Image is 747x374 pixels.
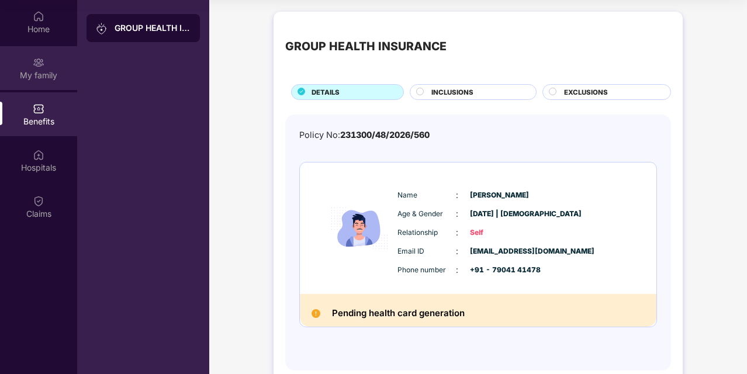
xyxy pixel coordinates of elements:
span: : [456,207,458,220]
span: Age & Gender [397,209,456,220]
img: svg+xml;base64,PHN2ZyBpZD0iSG9zcGl0YWxzIiB4bWxucz0iaHR0cDovL3d3dy53My5vcmcvMjAwMC9zdmciIHdpZHRoPS... [33,149,44,161]
span: : [456,245,458,258]
img: svg+xml;base64,PHN2ZyBpZD0iQmVuZWZpdHMiIHhtbG5zPSJodHRwOi8vd3d3LnczLm9yZy8yMDAwL3N2ZyIgd2lkdGg9Ij... [33,103,44,115]
span: DETAILS [312,87,340,98]
span: EXCLUSIONS [564,87,608,98]
span: INCLUSIONS [431,87,473,98]
img: svg+xml;base64,PHN2ZyB3aWR0aD0iMjAiIGhlaWdodD0iMjAiIHZpZXdCb3g9IjAgMCAyMCAyMCIgZmlsbD0ibm9uZSIgeG... [33,57,44,68]
img: Pending [312,309,320,318]
span: Email ID [397,246,456,257]
div: GROUP HEALTH INSURANCE [285,37,447,56]
span: Phone number [397,265,456,276]
span: : [456,264,458,276]
span: Relationship [397,227,456,238]
span: : [456,189,458,202]
span: [DATE] | [DEMOGRAPHIC_DATA] [470,209,528,220]
span: [EMAIL_ADDRESS][DOMAIN_NAME] [470,246,528,257]
h2: Pending health card generation [332,306,465,321]
img: svg+xml;base64,PHN2ZyBpZD0iQ2xhaW0iIHhtbG5zPSJodHRwOi8vd3d3LnczLm9yZy8yMDAwL3N2ZyIgd2lkdGg9IjIwIi... [33,195,44,207]
div: Policy No: [299,129,430,142]
span: +91 - 79041 41478 [470,265,528,276]
span: [PERSON_NAME] [470,190,528,201]
span: : [456,226,458,239]
img: svg+xml;base64,PHN2ZyB3aWR0aD0iMjAiIGhlaWdodD0iMjAiIHZpZXdCb3g9IjAgMCAyMCAyMCIgZmlsbD0ibm9uZSIgeG... [96,23,108,34]
span: 231300/48/2026/560 [340,130,430,140]
div: GROUP HEALTH INSURANCE [115,22,191,34]
img: svg+xml;base64,PHN2ZyBpZD0iSG9tZSIgeG1sbnM9Imh0dHA6Ly93d3cudzMub3JnLzIwMDAvc3ZnIiB3aWR0aD0iMjAiIG... [33,11,44,22]
img: icon [324,180,395,276]
span: Self [470,227,528,238]
span: Name [397,190,456,201]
